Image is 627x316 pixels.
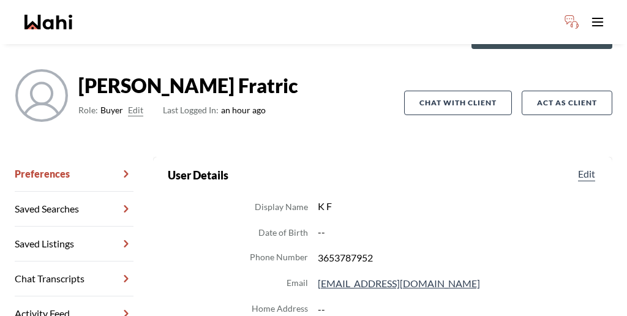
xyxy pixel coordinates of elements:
[24,15,72,29] a: Wahi homepage
[318,198,598,214] dd: K F
[287,276,308,292] dt: Email
[404,91,512,115] button: Chat with client
[318,276,598,292] dd: [EMAIL_ADDRESS][DOMAIN_NAME]
[15,261,133,296] a: Chat Transcripts
[250,250,308,266] dt: Phone Number
[163,103,266,118] span: an hour ago
[128,103,143,118] button: Edit
[15,192,133,227] a: Saved Searches
[258,225,308,240] dt: Date of Birth
[15,157,133,192] a: Preferences
[585,10,610,34] button: Toggle open navigation menu
[100,103,123,118] span: Buyer
[15,227,133,261] a: Saved Listings
[318,250,598,266] dd: 3653787952
[78,73,298,98] strong: [PERSON_NAME] Fratric
[576,167,598,181] button: Edit
[255,200,308,214] dt: Display Name
[163,105,219,115] span: Last Logged In:
[318,224,598,240] dd: --
[522,91,612,115] button: Act as Client
[78,103,98,118] span: Role:
[168,167,228,184] h2: User Details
